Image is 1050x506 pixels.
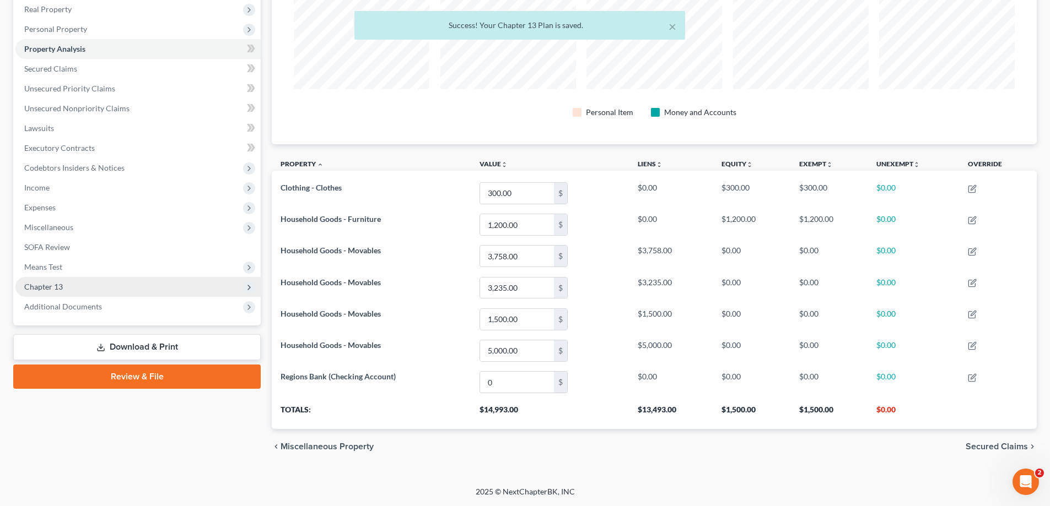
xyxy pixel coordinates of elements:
a: Executory Contracts [15,138,261,158]
a: Liensunfold_more [638,160,663,168]
span: Regions Bank (Checking Account) [281,372,396,381]
i: unfold_more [656,161,663,168]
th: $1,500.00 [790,398,868,429]
span: 2 [1035,469,1044,477]
div: $ [554,183,567,204]
td: $0.00 [713,272,790,303]
span: Clothing - Clothes [281,183,342,192]
td: $0.00 [629,366,713,398]
i: chevron_left [272,442,281,451]
th: $0.00 [868,398,959,429]
div: $ [554,372,567,393]
span: Executory Contracts [24,143,95,153]
input: 0.00 [480,278,554,298]
td: $0.00 [713,366,790,398]
span: Codebtors Insiders & Notices [24,163,125,172]
td: $0.00 [868,303,959,335]
td: $0.00 [713,241,790,272]
td: $0.00 [868,177,959,209]
span: Household Goods - Furniture [281,214,381,224]
span: Household Goods - Movables [281,278,381,287]
a: Download & Print [13,334,261,360]
td: $0.00 [868,241,959,272]
td: $0.00 [790,272,868,303]
a: Review & File [13,364,261,389]
span: Household Goods - Movables [281,340,381,350]
span: Household Goods - Movables [281,246,381,255]
span: Secured Claims [966,442,1028,451]
span: Unsecured Priority Claims [24,84,115,93]
td: $0.00 [868,335,959,366]
span: Miscellaneous Property [281,442,374,451]
a: Valueunfold_more [480,160,508,168]
a: Equityunfold_more [721,160,753,168]
td: $5,000.00 [629,335,713,366]
a: Property expand_less [281,160,324,168]
td: $0.00 [790,335,868,366]
a: Secured Claims [15,59,261,79]
span: Household Goods - Movables [281,309,381,318]
td: $0.00 [790,241,868,272]
span: Property Analysis [24,44,85,53]
div: Money and Accounts [664,107,736,118]
input: 0.00 [480,372,554,393]
button: Secured Claims chevron_right [966,442,1037,451]
th: $14,993.00 [471,398,629,429]
span: Lawsuits [24,123,54,133]
td: $0.00 [629,177,713,209]
i: expand_less [317,161,324,168]
input: 0.00 [480,309,554,330]
span: Real Property [24,4,72,14]
div: $ [554,278,567,298]
td: $0.00 [713,335,790,366]
td: $300.00 [713,177,790,209]
span: Secured Claims [24,64,77,73]
i: unfold_more [826,161,833,168]
span: Means Test [24,262,62,271]
div: $ [554,246,567,266]
td: $0.00 [790,303,868,335]
input: 0.00 [480,340,554,361]
input: 0.00 [480,214,554,235]
a: Unsecured Nonpriority Claims [15,99,261,118]
td: $3,235.00 [629,272,713,303]
td: $1,200.00 [713,209,790,241]
div: $ [554,309,567,330]
th: Override [959,153,1037,178]
iframe: Intercom live chat [1013,469,1039,495]
td: $0.00 [629,209,713,241]
td: $0.00 [868,366,959,398]
td: $0.00 [790,366,868,398]
td: $1,500.00 [629,303,713,335]
i: chevron_right [1028,442,1037,451]
a: Unexemptunfold_more [876,160,920,168]
div: $ [554,214,567,235]
td: $1,200.00 [790,209,868,241]
span: Expenses [24,203,56,212]
td: $0.00 [868,209,959,241]
a: SOFA Review [15,237,261,257]
a: Exemptunfold_more [799,160,833,168]
span: Additional Documents [24,302,102,311]
td: $0.00 [868,272,959,303]
th: $13,493.00 [629,398,713,429]
i: unfold_more [746,161,753,168]
input: 0.00 [480,183,554,204]
i: unfold_more [501,161,508,168]
div: 2025 © NextChapterBK, INC [211,486,839,506]
span: SOFA Review [24,242,70,252]
div: Personal Item [586,107,633,118]
a: Lawsuits [15,118,261,138]
a: Unsecured Priority Claims [15,79,261,99]
span: Miscellaneous [24,222,73,232]
div: Success! Your Chapter 13 Plan is saved. [363,20,676,31]
input: 0.00 [480,246,554,266]
div: $ [554,340,567,361]
td: $300.00 [790,177,868,209]
span: Income [24,183,50,192]
span: Chapter 13 [24,282,63,291]
td: $0.00 [713,303,790,335]
th: $1,500.00 [713,398,790,429]
button: × [669,20,676,33]
span: Unsecured Nonpriority Claims [24,104,130,113]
